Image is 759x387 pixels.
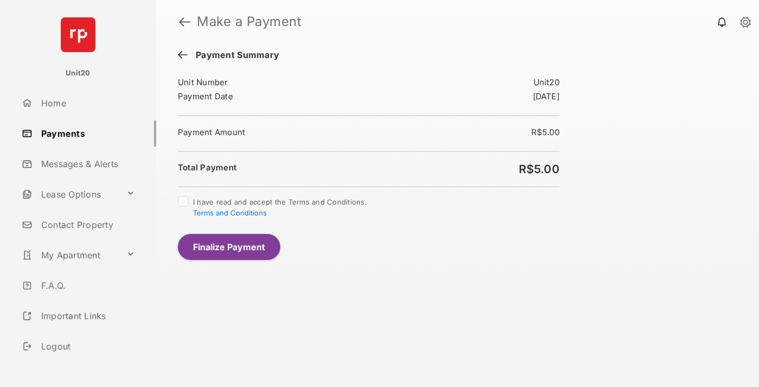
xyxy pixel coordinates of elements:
[17,90,156,116] a: Home
[17,212,156,238] a: Contact Property
[17,272,156,299] a: F.A.Q.
[193,198,367,217] span: I have read and accept the Terms and Conditions.
[17,333,156,359] a: Logout
[190,50,279,62] span: Payment Summary
[178,234,280,260] button: Finalize Payment
[17,120,156,147] a: Payments
[193,208,267,217] button: I have read and accept the Terms and Conditions.
[197,15,301,28] strong: Make a Payment
[17,242,122,268] a: My Apartment
[66,68,91,79] p: Unit20
[17,303,139,329] a: Important Links
[17,151,156,177] a: Messages & Alerts
[17,181,122,207] a: Lease Options
[61,17,95,52] img: svg+xml;base64,PHN2ZyB4bWxucz0iaHR0cDovL3d3dy53My5vcmcvMjAwMC9zdmciIHdpZHRoPSI2NCIgaGVpZ2h0PSI2NC...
